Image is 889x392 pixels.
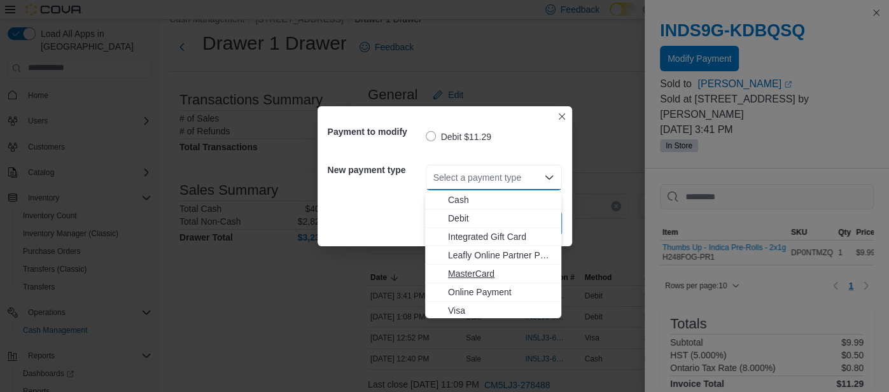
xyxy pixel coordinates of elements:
[448,230,554,243] span: Integrated Gift Card
[426,129,491,144] label: Debit $11.29
[425,246,561,265] button: Leafly Online Partner Payment
[448,304,554,317] span: Visa
[328,157,423,183] h5: New payment type
[433,170,435,185] input: Accessible screen reader label
[448,267,554,280] span: MasterCard
[448,286,554,298] span: Online Payment
[448,212,554,225] span: Debit
[328,119,423,144] h5: Payment to modify
[425,283,561,302] button: Online Payment
[425,209,561,228] button: Debit
[425,302,561,320] button: Visa
[544,172,554,183] button: Close list of options
[425,191,561,209] button: Cash
[554,109,570,124] button: Closes this modal window
[425,265,561,283] button: MasterCard
[448,193,554,206] span: Cash
[448,249,554,262] span: Leafly Online Partner Payment
[425,228,561,246] button: Integrated Gift Card
[425,191,561,320] div: Choose from the following options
